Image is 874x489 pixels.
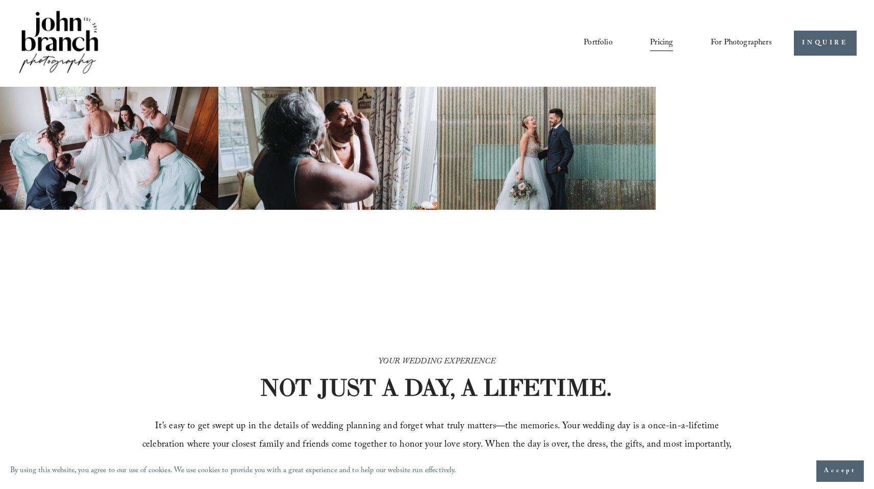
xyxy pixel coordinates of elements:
[650,34,673,52] a: Pricing
[794,31,857,56] a: INQUIRE
[816,460,864,482] button: Accept
[218,87,437,210] img: Woman applying makeup to another woman near a window with floral curtains and autumn flowers.
[711,35,772,51] span: For Photographers
[711,34,772,52] a: folder dropdown
[260,373,612,402] strong: NOT JUST A DAY, A LIFETIME.
[17,9,100,78] img: John Branch IV Photography
[584,34,612,52] a: Portfolio
[10,464,457,479] p: By using this website, you agree to our use of cookies. We use cookies to provide you with a grea...
[142,419,734,472] span: It’s easy to get swept up in the details of wedding planning and forget what truly matters—the me...
[379,355,495,369] em: YOUR WEDDING EXPERIENCE
[437,87,656,210] img: A bride and groom standing together, laughing, with the bride holding a bouquet in front of a cor...
[824,466,856,476] span: Accept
